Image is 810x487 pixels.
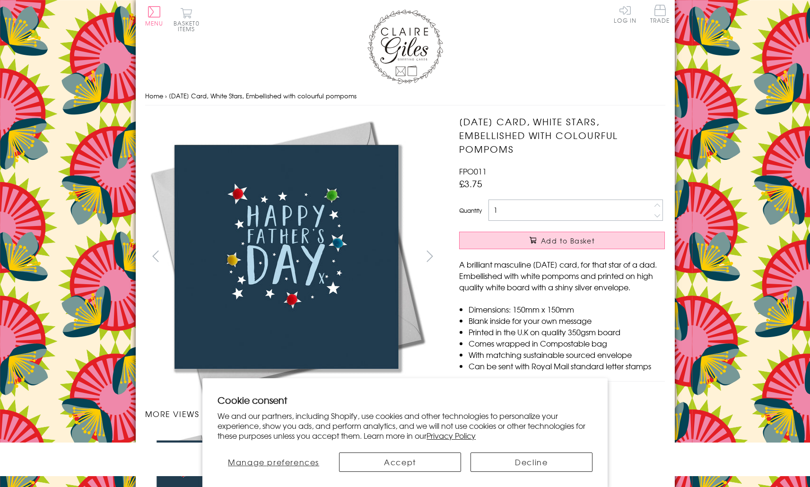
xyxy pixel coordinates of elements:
[178,19,200,33] span: 0 items
[427,430,476,441] a: Privacy Policy
[145,91,163,100] a: Home
[469,338,665,349] li: Comes wrapped in Compostable bag
[339,452,461,472] button: Accept
[459,206,482,215] label: Quantity
[174,8,200,32] button: Basket0 items
[228,456,319,468] span: Manage preferences
[145,115,428,399] img: Father's Day Card, White Stars, Embellished with colourful pompoms
[650,5,670,23] span: Trade
[218,452,330,472] button: Manage preferences
[469,360,665,372] li: Can be sent with Royal Mail standard letter stamps
[614,5,636,23] a: Log In
[459,165,487,177] span: FPO011
[169,91,357,100] span: [DATE] Card, White Stars, Embellished with colourful pompoms
[650,5,670,25] a: Trade
[470,452,592,472] button: Decline
[419,245,440,267] button: next
[459,177,482,190] span: £3.75
[459,115,665,156] h1: [DATE] Card, White Stars, Embellished with colourful pompoms
[469,326,665,338] li: Printed in the U.K on quality 350gsm board
[469,304,665,315] li: Dimensions: 150mm x 150mm
[459,232,665,249] button: Add to Basket
[145,245,166,267] button: prev
[440,115,724,388] img: Father's Day Card, White Stars, Embellished with colourful pompoms
[165,91,167,100] span: ›
[145,87,665,106] nav: breadcrumbs
[469,349,665,360] li: With matching sustainable sourced envelope
[367,9,443,84] img: Claire Giles Greetings Cards
[145,6,164,26] button: Menu
[459,259,665,293] p: A brilliant masculine [DATE] card, for that star of a dad. Embellished with white pompoms and pri...
[218,393,592,407] h2: Cookie consent
[145,19,164,27] span: Menu
[145,408,441,419] h3: More views
[218,411,592,440] p: We and our partners, including Shopify, use cookies and other technologies to personalize your ex...
[541,236,595,245] span: Add to Basket
[469,315,665,326] li: Blank inside for your own message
